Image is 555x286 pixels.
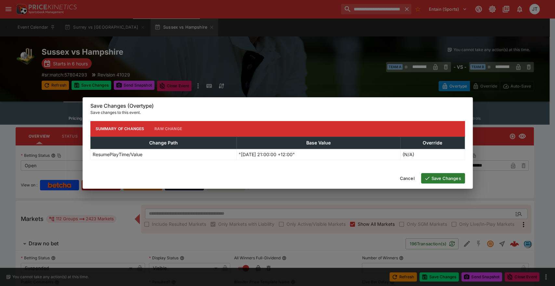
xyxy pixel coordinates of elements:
[90,121,150,137] button: Summary of Changes
[237,137,401,149] th: Base Value
[421,173,465,184] button: Save Changes
[149,121,187,137] button: Raw Change
[400,149,465,160] td: (N/A)
[90,137,237,149] th: Change Path
[93,151,142,158] p: ResumePlayTime/Value
[90,109,465,116] p: Save changes to this event.
[396,173,418,184] button: Cancel
[90,102,465,109] h6: Save Changes (Overtype)
[237,149,401,160] td: "[DATE] 21:00:00 +12:00"
[400,137,465,149] th: Override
